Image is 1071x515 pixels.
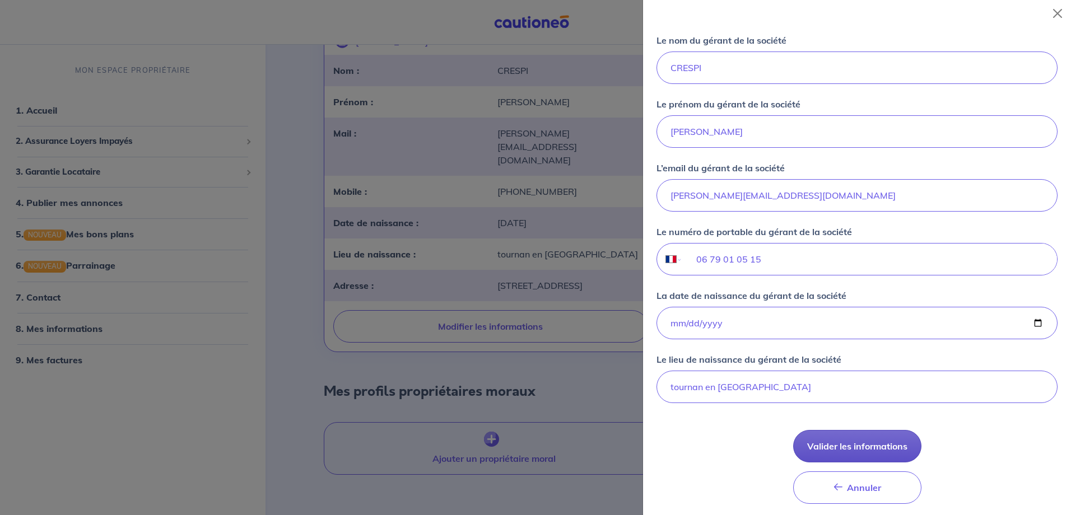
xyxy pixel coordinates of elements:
[656,34,786,47] p: Le nom du gérant de la société
[656,307,1058,339] input: user-info-birthdate.placeholder
[656,179,1058,212] input: jdoe@gmail.com
[656,225,852,238] p: Le numéro de portable du gérant de la société
[656,161,785,175] p: L’email du gérant de la société
[656,371,1058,403] input: Paris
[793,471,921,504] button: Annuler
[656,97,800,111] p: Le prénom du gérant de la société
[1049,4,1067,22] button: Close
[793,430,921,462] button: Valider les informations
[656,52,1058,84] input: Doe
[656,115,1058,148] input: John
[656,353,841,366] p: Le lieu de naissance du gérant de la société
[683,244,1057,275] input: 06 12 34 56 78
[656,289,846,302] p: La date de naissance du gérant de la société
[847,482,881,493] span: Annuler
